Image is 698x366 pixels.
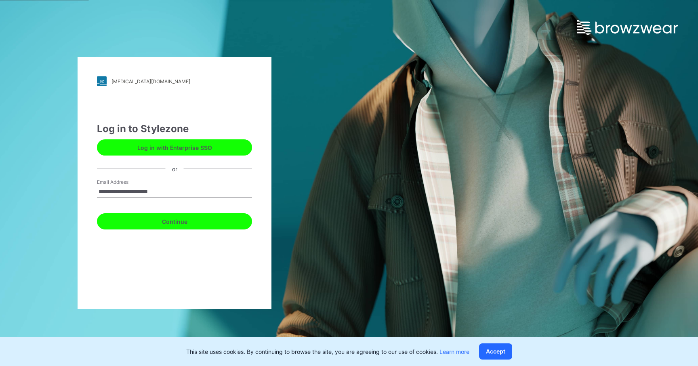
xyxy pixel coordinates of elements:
label: Email Address [97,179,153,186]
img: stylezone-logo.562084cfcfab977791bfbf7441f1a819.svg [97,76,107,86]
button: Log in with Enterprise SSO [97,139,252,156]
button: Accept [479,343,512,360]
div: [MEDICAL_DATA][DOMAIN_NAME] [111,78,190,84]
img: browzwear-logo.e42bd6dac1945053ebaf764b6aa21510.svg [577,20,678,35]
div: Log in to Stylezone [97,122,252,136]
a: [MEDICAL_DATA][DOMAIN_NAME] [97,76,252,86]
a: Learn more [439,348,469,355]
p: This site uses cookies. By continuing to browse the site, you are agreeing to our use of cookies. [186,347,469,356]
button: Continue [97,213,252,229]
div: or [166,164,184,173]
